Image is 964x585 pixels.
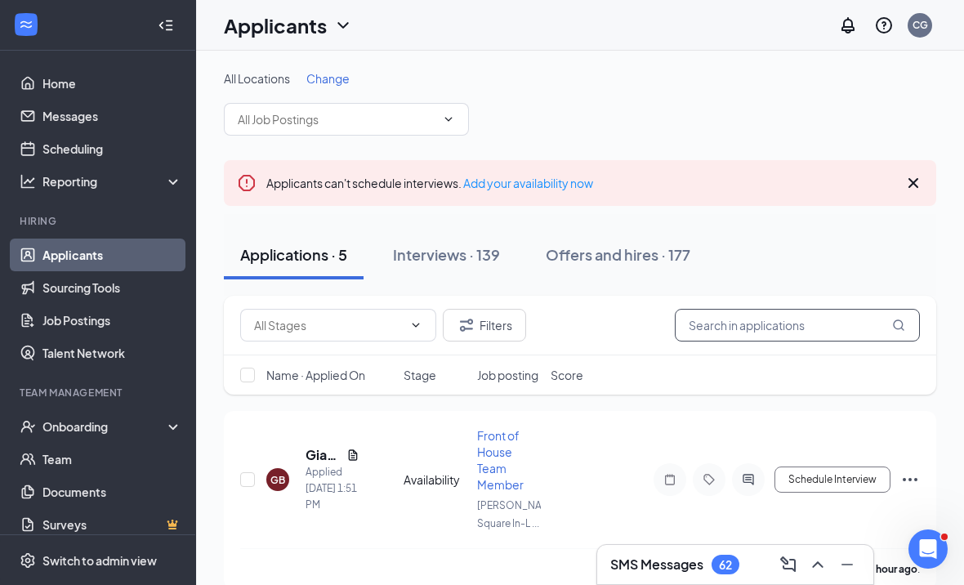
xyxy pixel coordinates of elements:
[346,449,359,462] svg: Document
[775,552,801,578] button: ComposeMessage
[42,239,182,271] a: Applicants
[306,464,359,513] div: Applied [DATE] 1:51 PM
[404,367,436,383] span: Stage
[20,552,36,569] svg: Settings
[874,16,894,35] svg: QuestionInfo
[158,17,174,33] svg: Collapse
[457,315,476,335] svg: Filter
[42,552,157,569] div: Switch to admin view
[779,555,798,574] svg: ComposeMessage
[240,244,347,265] div: Applications · 5
[42,418,168,435] div: Onboarding
[18,16,34,33] svg: WorkstreamLogo
[404,471,467,488] div: Availability
[908,529,948,569] iframe: Intercom live chat
[393,244,500,265] div: Interviews · 139
[610,556,703,574] h3: SMS Messages
[838,16,858,35] svg: Notifications
[42,304,182,337] a: Job Postings
[20,386,179,400] div: Team Management
[42,173,183,190] div: Reporting
[675,309,920,342] input: Search in applications
[477,428,524,492] span: Front of House Team Member
[699,473,719,486] svg: Tag
[224,71,290,86] span: All Locations
[863,563,917,575] b: an hour ago
[42,271,182,304] a: Sourcing Tools
[42,67,182,100] a: Home
[42,508,182,541] a: SurveysCrown
[42,132,182,165] a: Scheduling
[443,309,526,342] button: Filter Filters
[266,176,593,190] span: Applicants can't schedule interviews.
[224,11,327,39] h1: Applicants
[270,473,285,487] div: GB
[237,173,257,193] svg: Error
[333,16,353,35] svg: ChevronDown
[774,467,890,493] button: Schedule Interview
[739,473,758,486] svg: ActiveChat
[409,319,422,332] svg: ChevronDown
[463,176,593,190] a: Add your availability now
[477,367,538,383] span: Job posting
[266,367,365,383] span: Name · Applied On
[805,552,831,578] button: ChevronUp
[20,214,179,228] div: Hiring
[42,337,182,369] a: Talent Network
[546,244,690,265] div: Offers and hires · 177
[442,113,455,126] svg: ChevronDown
[238,110,435,128] input: All Job Postings
[42,100,182,132] a: Messages
[913,18,928,32] div: CG
[904,173,923,193] svg: Cross
[20,173,36,190] svg: Analysis
[20,418,36,435] svg: UserCheck
[837,555,857,574] svg: Minimize
[254,316,403,334] input: All Stages
[660,473,680,486] svg: Note
[892,319,905,332] svg: MagnifyingGlass
[808,555,828,574] svg: ChevronUp
[306,446,340,464] h5: Giabella [PERSON_NAME]
[477,499,559,529] span: [PERSON_NAME] Square In-L ...
[834,552,860,578] button: Minimize
[42,443,182,476] a: Team
[306,71,350,86] span: Change
[551,367,583,383] span: Score
[42,476,182,508] a: Documents
[719,558,732,572] div: 62
[900,470,920,489] svg: Ellipses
